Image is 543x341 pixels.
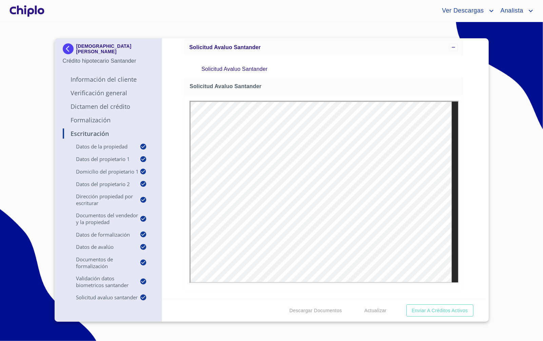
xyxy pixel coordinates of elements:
p: Crédito hipotecario Santander [63,57,154,65]
div: Solicitud Avaluo Santander [184,39,463,56]
p: Solicitud Avaluo Santander [63,294,140,301]
div: [DEMOGRAPHIC_DATA][PERSON_NAME] [63,43,154,57]
p: Solicitud Avaluo Santander [201,65,446,73]
img: Docupass spot blue [63,43,76,54]
p: Dirección Propiedad por Escriturar [63,193,140,206]
span: Ver Descargas [437,5,487,16]
p: Escrituración [63,129,154,138]
p: Datos del propietario 1 [63,156,140,162]
p: [DEMOGRAPHIC_DATA][PERSON_NAME] [76,43,154,54]
button: account of current user [496,5,535,16]
span: Analista [496,5,527,16]
button: Actualizar [362,304,389,317]
p: Datos de la propiedad [63,143,140,150]
span: Solicitud Avaluo Santander [190,83,460,90]
p: Documentos del vendedor y la propiedad [63,212,140,225]
span: Solicitud Avaluo Santander [189,44,261,50]
span: Enviar a Créditos Activos [412,306,468,315]
p: Datos de Avalúo [63,243,140,250]
p: Domicilio del Propietario 1 [63,168,140,175]
p: Dictamen del Crédito [63,102,154,111]
p: Documentos de Formalización [63,256,140,269]
iframe: Solicitud Avaluo Santander [190,101,459,283]
button: Descargar Documentos [287,304,345,317]
button: Enviar a Créditos Activos [406,304,473,317]
p: Formalización [63,116,154,124]
span: Actualizar [364,306,386,315]
p: Validación Datos Biometricos Santander [63,275,140,288]
span: Descargar Documentos [289,306,342,315]
p: Datos de Formalización [63,231,140,238]
button: account of current user [437,5,495,16]
p: Datos del propietario 2 [63,181,140,187]
p: Verificación General [63,89,154,97]
p: Información del Cliente [63,75,154,83]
